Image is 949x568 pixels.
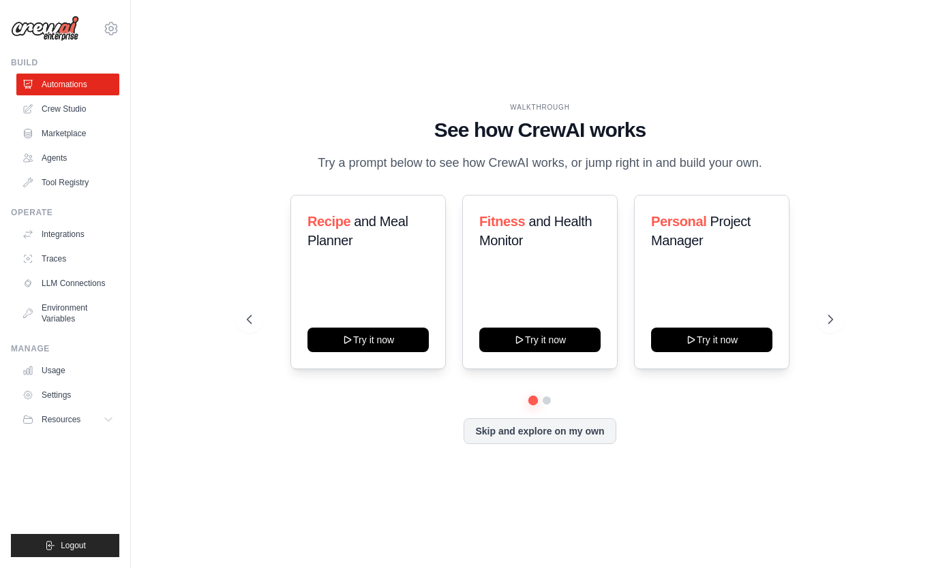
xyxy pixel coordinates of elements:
a: Traces [16,248,119,270]
div: WALKTHROUGH [247,102,834,112]
div: Operate [11,207,119,218]
a: Integrations [16,223,119,245]
span: Recipe [307,214,350,229]
h1: See how CrewAI works [247,118,834,142]
a: Agents [16,147,119,169]
span: Logout [61,540,86,551]
a: Environment Variables [16,297,119,330]
button: Skip and explore on my own [464,418,616,444]
button: Logout [11,534,119,557]
p: Try a prompt below to see how CrewAI works, or jump right in and build your own. [311,153,769,173]
div: Manage [11,343,119,354]
a: Settings [16,384,119,406]
a: Tool Registry [16,172,119,193]
span: and Health Monitor [479,214,592,248]
a: Crew Studio [16,98,119,120]
span: Fitness [479,214,525,229]
a: LLM Connections [16,272,119,294]
span: Resources [42,414,80,425]
span: Personal [651,214,706,229]
button: Try it now [651,328,772,352]
button: Try it now [307,328,429,352]
a: Automations [16,74,119,95]
span: and Meal Planner [307,214,408,248]
button: Try it now [479,328,601,352]
button: Resources [16,409,119,430]
div: Build [11,57,119,68]
a: Usage [16,360,119,381]
img: Logo [11,16,79,42]
a: Marketplace [16,123,119,144]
